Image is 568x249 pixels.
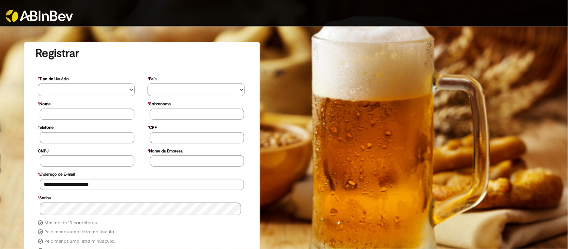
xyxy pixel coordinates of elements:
[45,239,115,245] label: Pelo menos uma letra minúscula.
[148,73,157,83] label: País
[38,121,54,132] label: Telefone
[36,47,249,60] h1: Registrar
[38,192,51,203] label: Senha
[45,220,98,226] label: Mínimo de 10 caracteres.
[148,121,157,132] label: CPF
[38,168,75,179] label: Endereço de E-mail
[148,98,171,109] label: Sobrenome
[148,145,183,156] label: Nome da Empresa
[45,229,115,235] label: Pelo menos uma letra maiúscula.
[38,98,51,109] label: Nome
[38,73,69,83] label: Tipo de Usuário
[38,145,49,156] label: CNPJ
[6,10,73,22] img: ABInbev-white.png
